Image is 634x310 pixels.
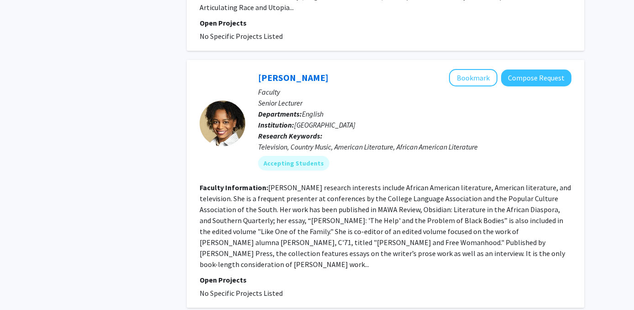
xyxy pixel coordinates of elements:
[258,72,328,83] a: [PERSON_NAME]
[200,32,283,41] span: No Specific Projects Listed
[449,69,497,86] button: Add Tikenya Foster-Singletary to Bookmarks
[200,183,571,269] fg-read-more: [PERSON_NAME] research interests include African American literature, American literature, and te...
[258,109,302,118] b: Departments:
[302,109,323,118] span: English
[501,69,571,86] button: Compose Request to Tikenya Foster-Singletary
[258,97,571,108] p: Senior Lecturer
[200,274,571,285] p: Open Projects
[200,183,268,192] b: Faculty Information:
[200,17,571,28] p: Open Projects
[258,120,294,129] b: Institution:
[7,269,39,303] iframe: Chat
[200,289,283,298] span: No Specific Projects Listed
[258,141,571,152] div: Television, Country Music, American Literature, African American Literature
[258,86,571,97] p: Faculty
[294,120,355,129] span: [GEOGRAPHIC_DATA]
[258,131,322,140] b: Research Keywords:
[258,156,329,171] mat-chip: Accepting Students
